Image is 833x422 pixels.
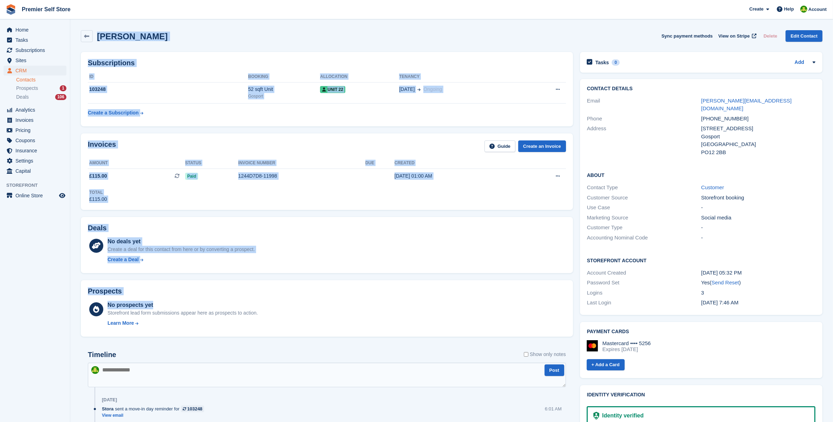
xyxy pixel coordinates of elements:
th: Status [185,158,238,169]
h2: [PERSON_NAME] [97,32,168,41]
h2: Tasks [596,59,609,66]
h2: Timeline [88,351,116,359]
a: menu [4,191,66,200]
div: Accounting Nominal Code [587,234,701,242]
span: [DATE] [399,86,415,93]
h2: Subscriptions [88,59,566,67]
div: 103248 [88,86,248,93]
div: 3 [701,289,815,297]
div: Total [89,189,107,196]
a: Send Reset [711,279,739,285]
span: ( ) [710,279,741,285]
div: [GEOGRAPHIC_DATA] [701,140,815,149]
a: menu [4,166,66,176]
span: Paid [185,173,198,180]
a: 103248 [181,405,204,412]
a: menu [4,115,66,125]
div: Address [587,125,701,156]
span: Prospects [16,85,38,92]
div: Create a Subscription [88,109,139,117]
span: Create [749,6,763,13]
span: View on Stripe [718,33,750,40]
div: Storefront lead form submissions appear here as prospects to action. [108,309,258,317]
div: Use Case [587,204,701,212]
time: 2025-08-26 06:46:14 UTC [701,299,738,305]
th: Booking [248,71,320,83]
div: 106 [55,94,66,100]
img: Millie Walcroft [800,6,807,13]
div: Storefront booking [701,194,815,202]
a: [PERSON_NAME][EMAIL_ADDRESS][DOMAIN_NAME] [701,98,792,112]
div: Marketing Source [587,214,701,222]
th: ID [88,71,248,83]
div: Gosport [701,133,815,141]
a: View email [102,413,208,418]
a: menu [4,105,66,115]
div: Yes [701,279,815,287]
a: Premier Self Store [19,4,73,15]
h2: Prospects [88,287,122,295]
span: Settings [15,156,58,166]
div: - [701,234,815,242]
img: stora-icon-8386f47178a22dfd0bd8f6a31ec36ba5ce8667c1dd55bd0f319d3a0aa187defe.svg [6,4,16,15]
span: Deals [16,94,29,100]
div: Customer Type [587,224,701,232]
div: Contact Type [587,184,701,192]
div: [DATE] 05:32 PM [701,269,815,277]
button: Delete [761,30,780,42]
a: menu [4,146,66,156]
div: 103248 [187,405,202,412]
a: menu [4,136,66,145]
a: Guide [484,140,515,152]
div: Create a Deal [108,256,139,263]
div: [PHONE_NUMBER] [701,115,815,123]
h2: Invoices [88,140,116,152]
a: + Add a Card [587,359,625,371]
span: Help [784,6,794,13]
span: Online Store [15,191,58,200]
div: Logins [587,289,701,297]
h2: Payment cards [587,329,815,335]
div: - [701,204,815,212]
a: View on Stripe [716,30,758,42]
span: Unit 22 [320,86,345,93]
input: Show only notes [524,351,528,358]
div: Identity verified [599,411,644,420]
div: Gosport [248,93,320,99]
div: £115.00 [89,196,107,203]
img: Identity Verification Ready [593,412,599,420]
span: Home [15,25,58,35]
span: Insurance [15,146,58,156]
div: [STREET_ADDRESS] [701,125,815,133]
a: Create an Invoice [518,140,566,152]
a: menu [4,55,66,65]
div: 52 sqft Unit [248,86,320,93]
a: Create a Subscription [88,106,143,119]
span: Analytics [15,105,58,115]
div: Create a deal for this contact from here or by converting a prospect. [108,246,255,253]
a: menu [4,25,66,35]
span: Invoices [15,115,58,125]
h2: Identity verification [587,392,815,398]
span: CRM [15,66,58,75]
span: Account [808,6,827,13]
div: PO12 2BB [701,149,815,157]
a: menu [4,156,66,166]
span: Tasks [15,35,58,45]
div: Account Created [587,269,701,277]
span: Subscriptions [15,45,58,55]
div: 1244D7D8-11998 [238,172,365,180]
button: Post [545,364,564,376]
th: Allocation [320,71,399,83]
div: No prospects yet [108,301,258,309]
div: - [701,224,815,232]
th: Tenancy [399,71,523,83]
div: Expires [DATE] [603,346,651,352]
a: Contacts [16,77,66,83]
div: Last Login [587,299,701,307]
h2: About [587,171,815,178]
a: Add [795,59,804,67]
a: menu [4,125,66,135]
img: Millie Walcroft [91,366,99,374]
a: Learn More [108,319,258,327]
